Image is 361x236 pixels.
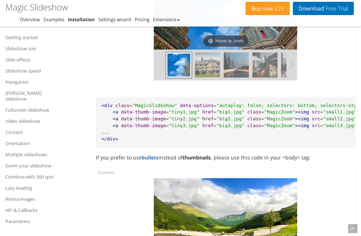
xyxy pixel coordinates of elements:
span: = [166,123,169,128]
a: Examples [43,16,64,23]
span: "big2.jpg" [217,116,244,121]
a: [PERSON_NAME] slideshow [5,89,66,103]
span: = [166,109,169,115]
span: "MagicZoom" [264,123,295,128]
span: = [320,109,323,115]
span: = [261,116,264,121]
a: Fullscreen slideshow [5,106,66,114]
a: Extensions [153,16,180,23]
a: Video slideshow [5,117,66,125]
span: "MagicZoom" [264,109,295,115]
span: "small1.jpg" [323,109,357,115]
span: £29 [273,6,284,11]
a: bullets [142,154,158,161]
a: Getting started [5,33,66,42]
span: = [261,109,264,115]
a: Installation [68,16,95,23]
span: = [320,116,323,121]
strong: thumbnails [182,154,211,161]
span: Free Trial [324,6,348,11]
span: "tiny3.jpg" [169,123,200,128]
span: class [247,123,261,128]
img: places-15-1075.jpg [252,52,277,78]
span: = [214,103,217,108]
img: places-13-1075.jpg [195,52,220,78]
span: ... [101,129,110,135]
span: ><img [295,116,309,121]
span: src [312,123,320,128]
a: Parameters [5,217,66,226]
a: Combine with 360 spin [5,172,66,181]
span: <div [101,103,113,108]
span: <a [113,109,118,115]
span: = [261,123,264,128]
a: Lazy loading [5,184,66,192]
span: class [247,116,261,121]
a: Retina images [5,195,66,203]
a: Pricing [135,16,149,23]
span: = [166,116,169,121]
span: </div> [101,136,118,142]
span: class [247,109,261,115]
img: places-14-1075.jpg [224,52,249,78]
span: data-thumb-image [121,123,166,128]
span: data-options [180,103,214,108]
span: "MagicZoom" [264,116,295,121]
img: places-16-1075.jpg [281,52,306,78]
span: "small2.jpg" [323,116,357,121]
span: = [129,103,132,108]
span: ><img [295,109,309,115]
a: Slide effects [5,55,66,64]
span: href [203,123,214,128]
p: If you prefer to use instead of , please use this code in your <body> tag: [96,153,356,162]
span: data-thumb-image [121,109,166,115]
span: href [203,109,214,115]
span: = [214,116,217,121]
span: "tiny1.jpg" [169,109,200,115]
a: DownloadFree Trial [293,2,354,15]
span: "MagicSlideshow" [132,103,177,108]
a: Content [5,128,66,136]
a: Slideshow speed [5,66,66,75]
span: "small3.jpg" [323,123,357,128]
a: Multiple slideshows [5,150,66,159]
span: href [203,116,214,121]
span: = [320,123,323,128]
a: Zoom your slideshow [5,161,66,170]
span: = [214,109,217,115]
span: "big1.jpg" [217,109,244,115]
a: Slideshow size [5,44,66,53]
span: src [312,116,320,121]
span: "big3.jpg" [217,123,244,128]
a: API & Callbacks [5,206,66,214]
span: class [115,103,129,108]
a: Buy now£29 [246,2,290,15]
span: src [312,109,320,115]
span: <a [113,123,118,128]
span: "tiny2.jpg" [169,116,200,121]
a: Overview [20,16,40,23]
a: Navigation [5,78,66,86]
span: <a [113,116,118,121]
span: ><img [295,123,309,128]
a: Settings wizard [98,16,131,23]
span: data-thumb-image [121,116,166,121]
h1: Magic Slideshow [5,3,68,12]
a: Orientation [5,139,66,148]
span: = [214,123,217,128]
